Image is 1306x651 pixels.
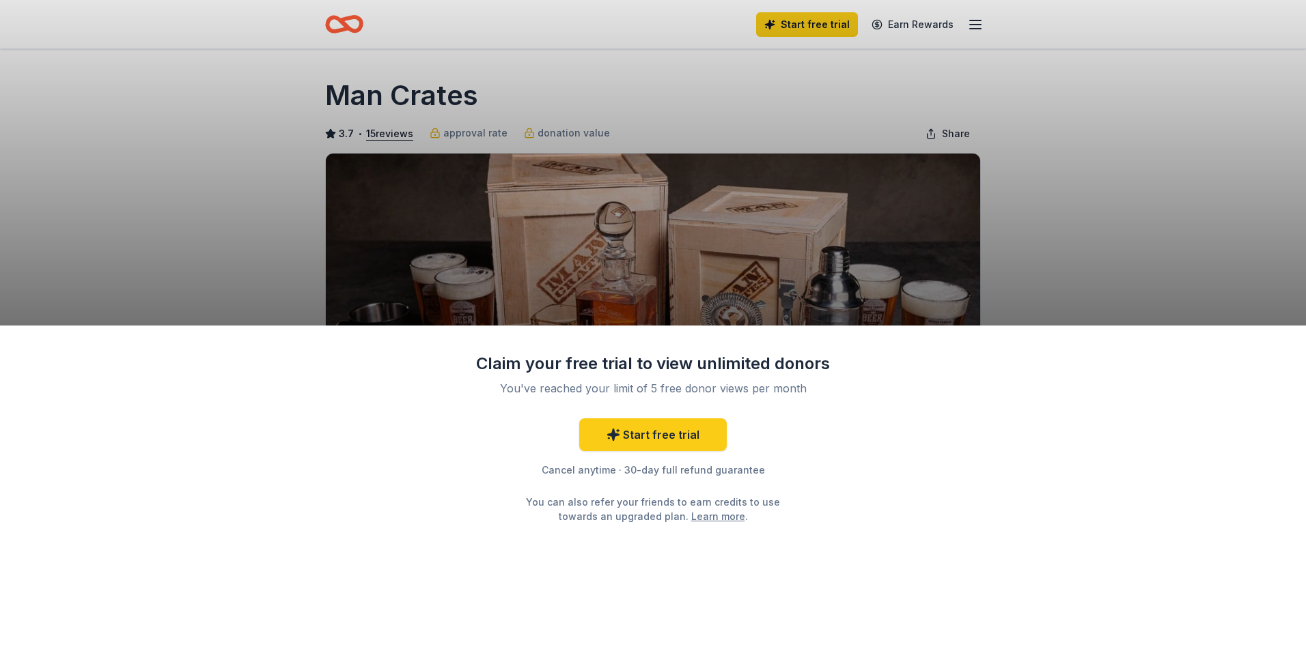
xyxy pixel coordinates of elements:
div: Claim your free trial to view unlimited donors [475,353,831,375]
div: Cancel anytime · 30-day full refund guarantee [475,462,831,478]
div: You can also refer your friends to earn credits to use towards an upgraded plan. . [514,495,792,523]
a: Learn more [691,509,745,523]
a: Start free trial [579,418,727,451]
div: You've reached your limit of 5 free donor views per month [492,380,814,396]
